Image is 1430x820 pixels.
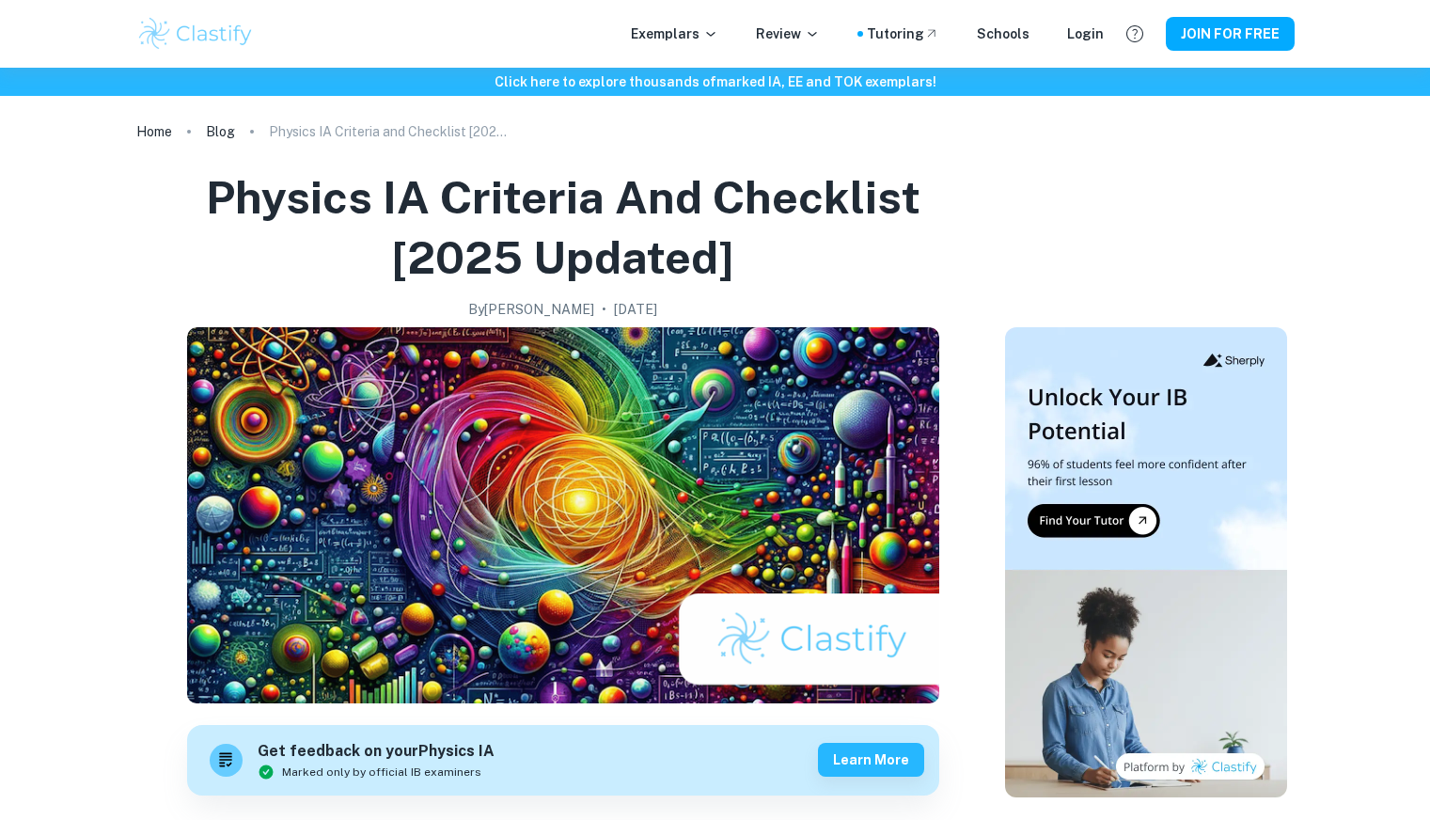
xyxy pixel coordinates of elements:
p: • [602,299,606,320]
h6: Click here to explore thousands of marked IA, EE and TOK exemplars ! [4,71,1426,92]
img: Physics IA Criteria and Checklist [2025 updated] cover image [187,327,939,703]
button: JOIN FOR FREE [1166,17,1295,51]
a: Get feedback on yourPhysics IAMarked only by official IB examinersLearn more [187,725,939,796]
button: Help and Feedback [1119,18,1151,50]
button: Learn more [818,743,924,777]
h2: By [PERSON_NAME] [468,299,594,320]
a: Login [1067,24,1104,44]
img: Clastify logo [136,15,256,53]
p: Physics IA Criteria and Checklist [2025 updated] [269,121,513,142]
a: Schools [977,24,1029,44]
a: Home [136,118,172,145]
p: Review [756,24,820,44]
h2: [DATE] [614,299,657,320]
a: Blog [206,118,235,145]
h1: Physics IA Criteria and Checklist [2025 updated] [144,167,982,288]
p: Exemplars [631,24,718,44]
span: Marked only by official IB examiners [282,764,481,781]
a: Tutoring [867,24,939,44]
img: Thumbnail [1005,327,1287,797]
h6: Get feedback on your Physics IA [258,740,495,764]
